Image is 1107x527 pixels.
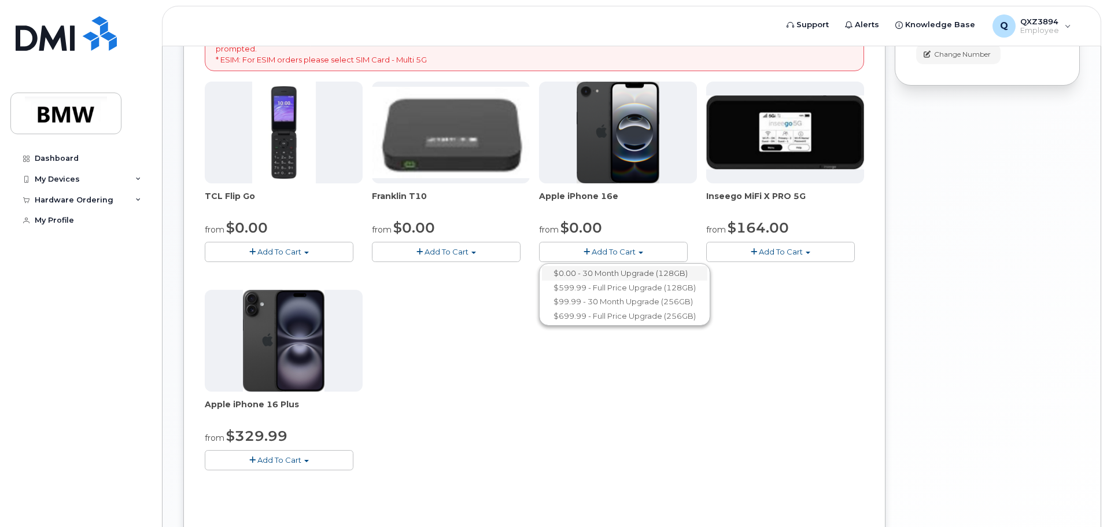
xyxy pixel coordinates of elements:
button: Add To Cart [205,450,353,470]
small: from [706,224,726,235]
iframe: Messenger Launcher [1057,477,1098,518]
span: $0.00 [393,219,435,236]
img: cut_small_inseego_5G.jpg [706,95,864,169]
span: $329.99 [226,428,287,444]
span: Add To Cart [759,247,803,256]
button: Add To Cart [539,242,688,262]
a: $99.99 - 30 Month Upgrade (256GB) [542,294,707,309]
span: Q [1000,19,1008,33]
span: Add To Cart [425,247,468,256]
div: Inseego MiFi X PRO 5G [706,190,864,213]
img: TCL_FLIP_MODE.jpg [252,82,316,183]
a: $699.99 - Full Price Upgrade (256GB) [542,309,707,323]
span: $0.00 [226,219,268,236]
img: iphone16e.png [577,82,660,183]
small: from [372,224,392,235]
small: from [539,224,559,235]
img: t10.jpg [372,87,530,178]
div: QXZ3894 [984,14,1079,38]
img: iphone_16_plus.png [243,290,324,392]
span: $0.00 [560,219,602,236]
div: Apple iPhone 16 Plus [205,399,363,422]
span: Knowledge Base [905,19,975,31]
small: from [205,433,224,443]
a: Alerts [837,13,887,36]
div: Apple iPhone 16e [539,190,697,213]
span: Support [796,19,829,31]
div: TCL Flip Go [205,190,363,213]
a: Knowledge Base [887,13,983,36]
button: Add To Cart [706,242,855,262]
button: Add To Cart [205,242,353,262]
a: $0.00 - 30 Month Upgrade (128GB) [542,266,707,281]
span: Change Number [934,49,991,60]
button: Add To Cart [372,242,521,262]
span: Alerts [855,19,879,31]
small: from [205,224,224,235]
span: Add To Cart [257,247,301,256]
a: Support [778,13,837,36]
span: $164.00 [728,219,789,236]
span: Add To Cart [592,247,636,256]
span: Add To Cart [257,455,301,465]
div: Franklin T10 [372,190,530,213]
button: Change Number [916,44,1001,64]
span: Employee [1020,26,1059,35]
span: QXZ3894 [1020,17,1059,26]
a: $599.99 - Full Price Upgrade (128GB) [542,281,707,295]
